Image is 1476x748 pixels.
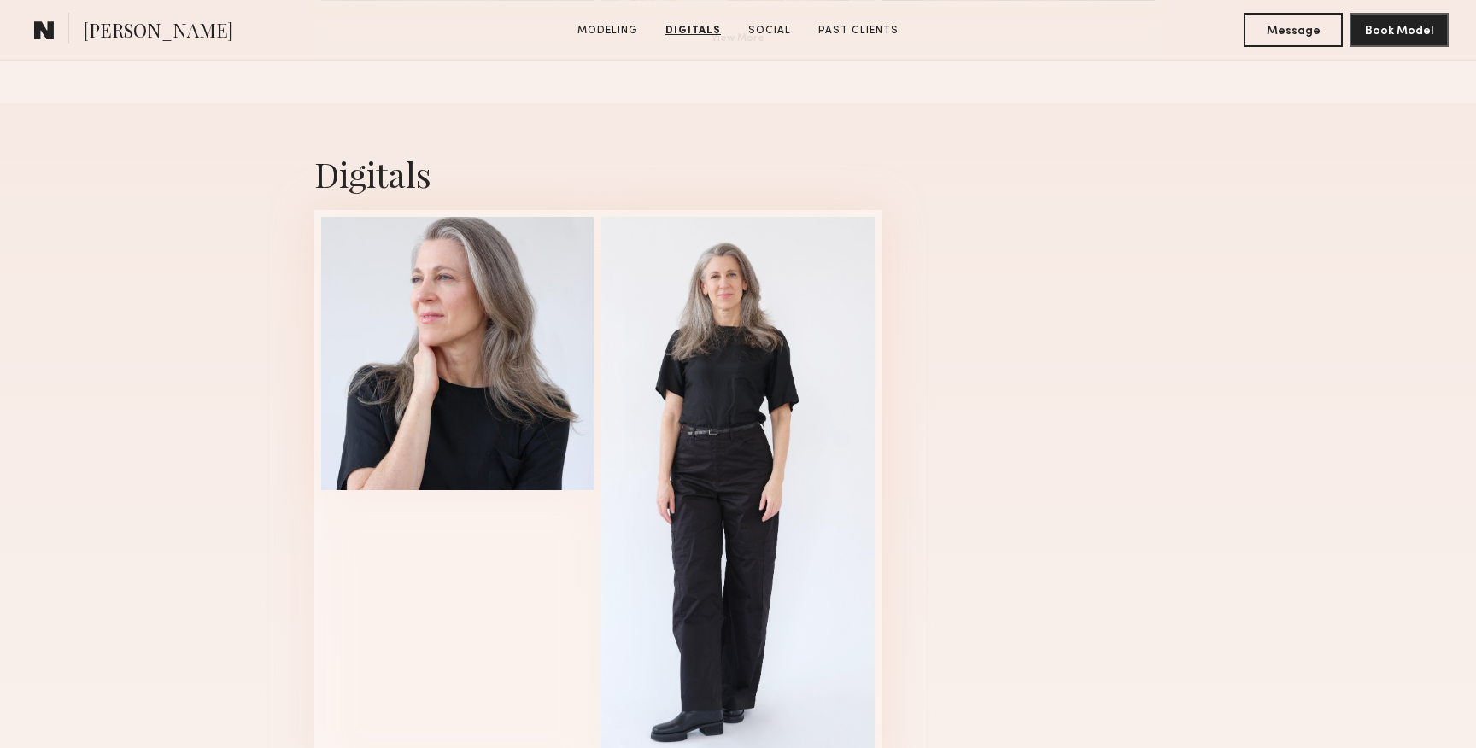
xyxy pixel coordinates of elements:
span: [PERSON_NAME] [83,17,233,47]
a: Past Clients [811,23,905,38]
a: Digitals [659,23,728,38]
button: Message [1244,13,1343,47]
a: Modeling [571,23,645,38]
div: Digitals [314,151,1162,196]
a: Social [741,23,798,38]
a: Book Model [1350,22,1449,37]
button: Book Model [1350,13,1449,47]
